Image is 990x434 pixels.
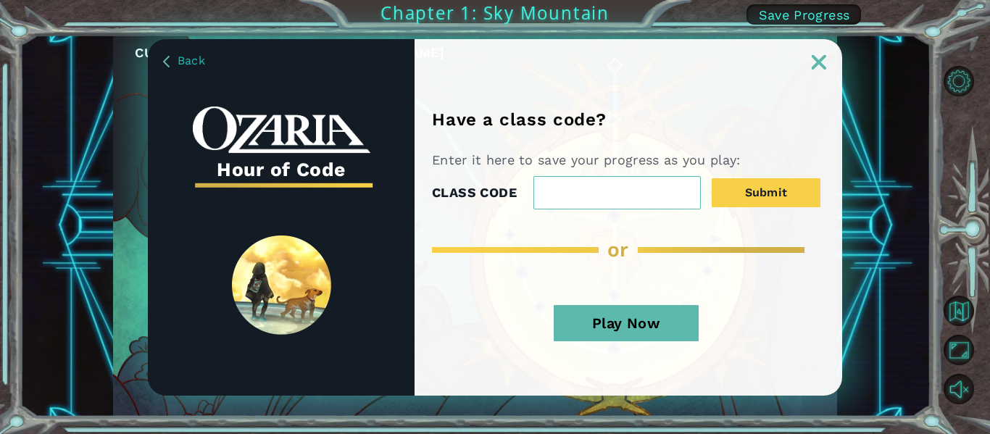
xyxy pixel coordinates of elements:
img: BackArrow_Dusk.png [163,56,170,67]
span: or [607,238,629,262]
p: Enter it here to save your progress as you play: [432,151,746,169]
h3: Hour of Code [193,154,370,185]
img: ExitButton_Dusk.png [812,55,826,70]
label: CLASS CODE [432,182,517,204]
h1: Have a class code? [432,109,611,130]
img: whiteOzariaWordmark.png [193,107,370,154]
img: SpiritLandReveal.png [232,235,331,335]
span: Back [178,54,205,67]
button: Play Now [554,305,699,341]
button: Submit [712,178,820,207]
